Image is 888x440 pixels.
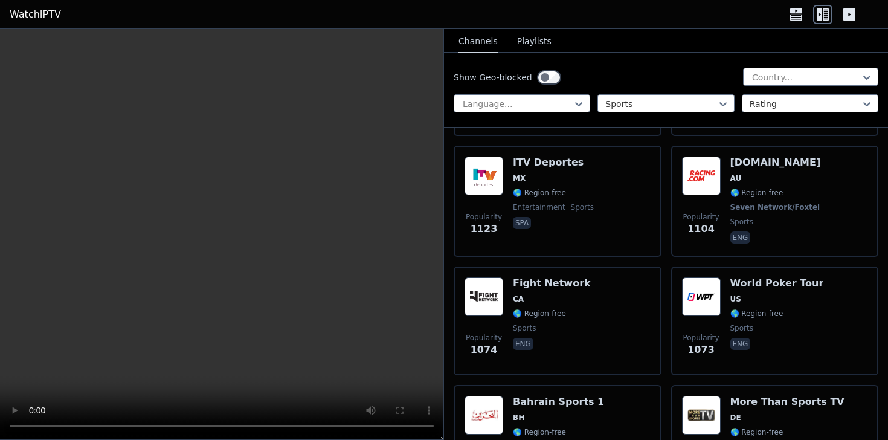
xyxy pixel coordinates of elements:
span: sports [730,217,753,227]
h6: ITV Deportes [513,157,594,169]
span: DE [730,413,741,422]
p: eng [730,338,751,350]
span: Seven Network/Foxtel [730,202,820,212]
label: Show Geo-blocked [454,71,532,83]
h6: [DOMAIN_NAME] [730,157,823,169]
span: sports [568,202,594,212]
span: entertainment [513,202,565,212]
span: sports [513,323,536,333]
a: WatchIPTV [10,7,61,22]
span: CA [513,294,524,304]
span: 🌎 Region-free [730,309,783,319]
span: sports [730,323,753,333]
img: Bahrain Sports 1 [465,396,503,435]
span: US [730,294,741,304]
h6: More Than Sports TV [730,396,845,408]
img: Racing.com [682,157,721,195]
span: MX [513,173,526,183]
p: eng [513,338,533,350]
p: eng [730,231,751,244]
span: Popularity [683,333,719,343]
img: ITV Deportes [465,157,503,195]
span: 1074 [471,343,498,357]
span: 1104 [687,222,715,236]
p: spa [513,217,531,229]
span: Popularity [466,333,502,343]
button: Playlists [517,30,552,53]
h6: Fight Network [513,277,591,290]
span: 1123 [471,222,498,236]
img: World Poker Tour [682,277,721,316]
span: Popularity [466,212,502,222]
button: Channels [458,30,498,53]
h6: Bahrain Sports 1 [513,396,604,408]
img: Fight Network [465,277,503,316]
h6: World Poker Tour [730,277,824,290]
span: 🌎 Region-free [513,188,566,198]
span: 🌎 Region-free [730,188,783,198]
span: AU [730,173,742,183]
span: BH [513,413,524,422]
span: 1073 [687,343,715,357]
img: More Than Sports TV [682,396,721,435]
span: 🌎 Region-free [513,309,566,319]
span: Popularity [683,212,719,222]
span: 🌎 Region-free [730,427,783,437]
span: 🌎 Region-free [513,427,566,437]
